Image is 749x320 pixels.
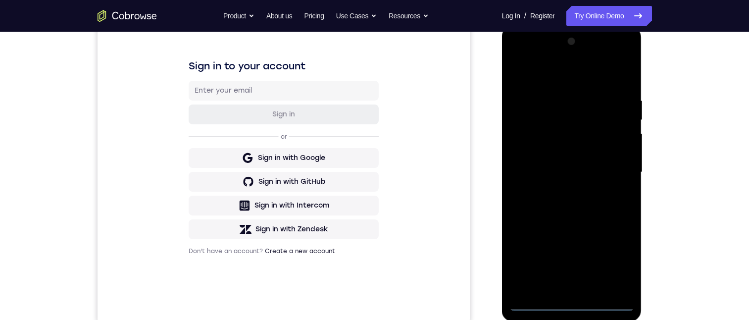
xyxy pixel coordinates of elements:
[160,162,228,172] div: Sign in with Google
[304,6,324,26] a: Pricing
[91,157,281,177] button: Sign in with Google
[389,6,429,26] button: Resources
[266,6,292,26] a: About us
[181,142,192,150] p: or
[524,10,526,22] span: /
[167,257,238,264] a: Create a new account
[336,6,377,26] button: Use Cases
[91,228,281,248] button: Sign in with Zendesk
[157,210,232,219] div: Sign in with Intercom
[502,6,520,26] a: Log In
[161,186,228,196] div: Sign in with GitHub
[223,6,254,26] button: Product
[158,233,231,243] div: Sign in with Zendesk
[91,256,281,264] p: Don't have an account?
[530,6,554,26] a: Register
[91,181,281,201] button: Sign in with GitHub
[566,6,651,26] a: Try Online Demo
[91,205,281,224] button: Sign in with Intercom
[98,10,157,22] a: Go to the home page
